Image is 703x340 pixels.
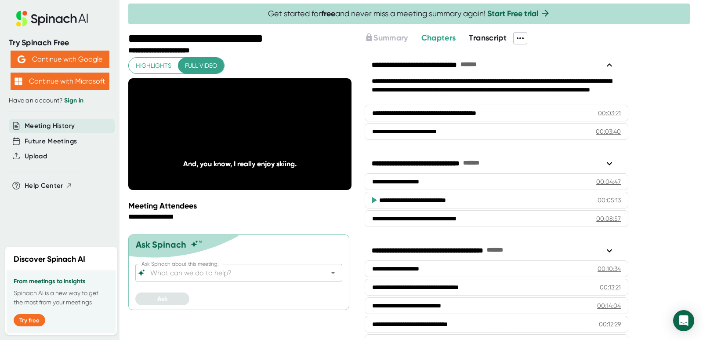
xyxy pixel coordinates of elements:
[14,314,45,326] button: Try free
[151,160,330,168] div: And, you know, I really enjoy skiing.
[9,38,111,48] div: Try Spinach Free
[9,97,111,105] div: Have an account?
[365,32,408,44] button: Summary
[14,289,109,307] p: Spinach AI is a new way to get the most from your meetings
[599,320,621,329] div: 00:12:29
[469,32,507,44] button: Transcript
[596,127,621,136] div: 00:03:40
[185,60,217,71] span: Full video
[11,51,109,68] button: Continue with Google
[365,32,421,44] div: Upgrade to access
[149,267,314,279] input: What can we do to help?
[25,136,77,146] button: Future Meetings
[64,97,83,104] a: Sign in
[421,33,456,43] span: Chapters
[596,214,621,223] div: 00:08:57
[14,253,85,265] h2: Discover Spinach AI
[25,121,75,131] button: Meeting History
[14,278,109,285] h3: From meetings to insights
[268,9,551,19] span: Get started for and never miss a meeting summary again!
[469,33,507,43] span: Transcript
[136,239,186,250] div: Ask Spinach
[598,264,621,273] div: 00:10:34
[597,301,621,310] div: 00:14:04
[373,33,408,43] span: Summary
[25,181,63,191] span: Help Center
[11,73,109,90] button: Continue with Microsoft
[25,181,72,191] button: Help Center
[128,201,354,211] div: Meeting Attendees
[321,9,335,18] b: free
[600,283,621,292] div: 00:13:21
[327,267,339,279] button: Open
[157,295,167,303] span: Ask
[596,177,621,186] div: 00:04:47
[18,55,25,63] img: Aehbyd4JwY73AAAAAElFTkSuQmCC
[598,196,621,205] div: 00:05:13
[136,60,171,71] span: Highlights
[421,32,456,44] button: Chapters
[178,58,224,74] button: Full video
[129,58,178,74] button: Highlights
[673,310,694,331] div: Open Intercom Messenger
[135,292,189,305] button: Ask
[487,9,538,18] a: Start Free trial
[25,151,47,161] button: Upload
[598,109,621,117] div: 00:03:21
